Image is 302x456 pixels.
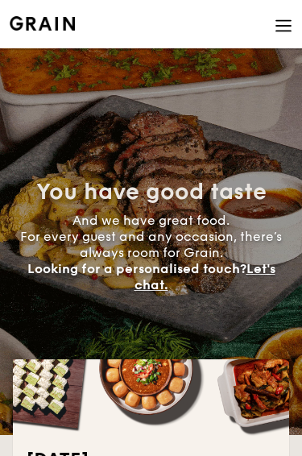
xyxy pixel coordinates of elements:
[275,17,292,35] img: icon-hamburger-menu.db5d7e83.svg
[27,261,246,276] span: Looking for a personalised touch?
[20,213,282,276] span: And we have great food. For every guest and any occasion, there’s always room for Grain.
[36,178,267,205] span: You have good taste
[134,261,275,292] span: Let's chat.
[10,16,75,31] img: Grain
[10,16,75,31] a: Logotype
